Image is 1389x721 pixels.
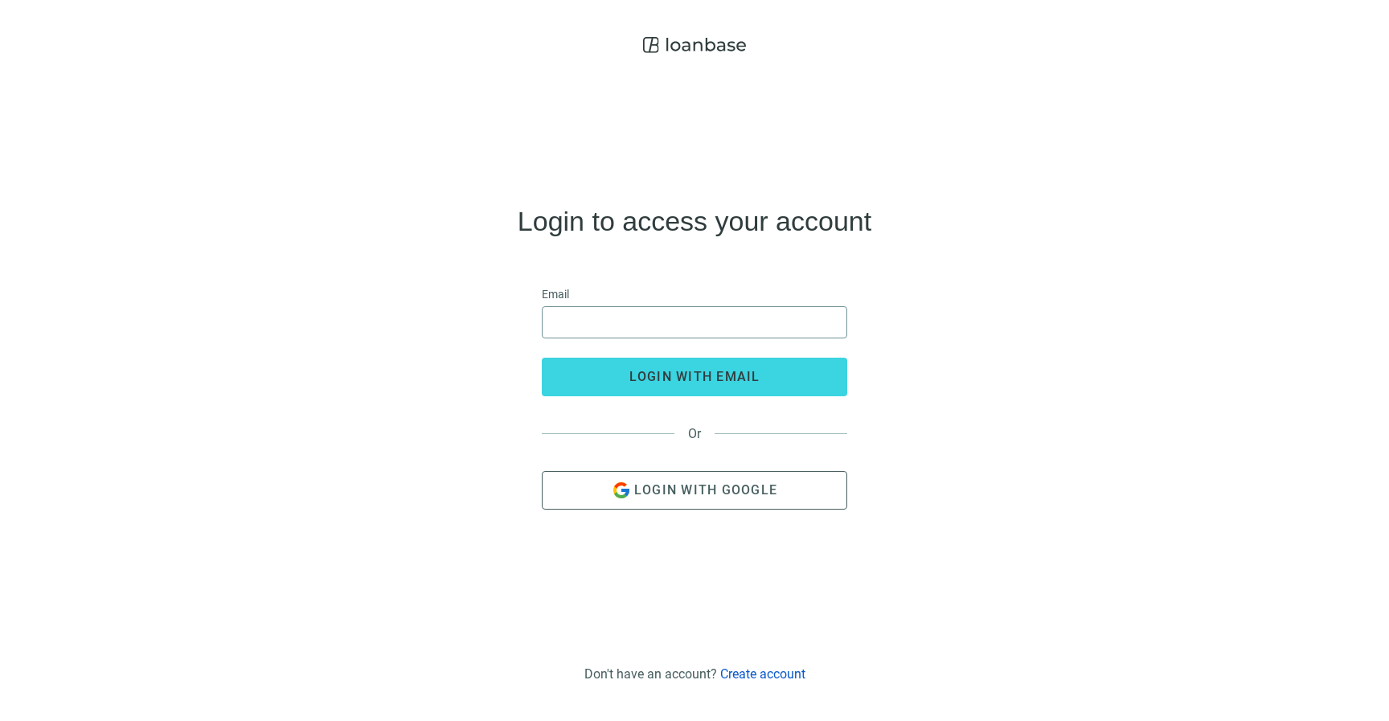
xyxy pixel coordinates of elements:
[584,666,805,682] div: Don't have an account?
[634,482,777,498] span: Login with Google
[518,208,871,234] h4: Login to access your account
[542,358,847,396] button: login with email
[542,471,847,510] button: Login with Google
[720,666,805,682] a: Create account
[629,369,760,384] span: login with email
[674,426,715,441] span: Or
[542,285,569,303] span: Email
